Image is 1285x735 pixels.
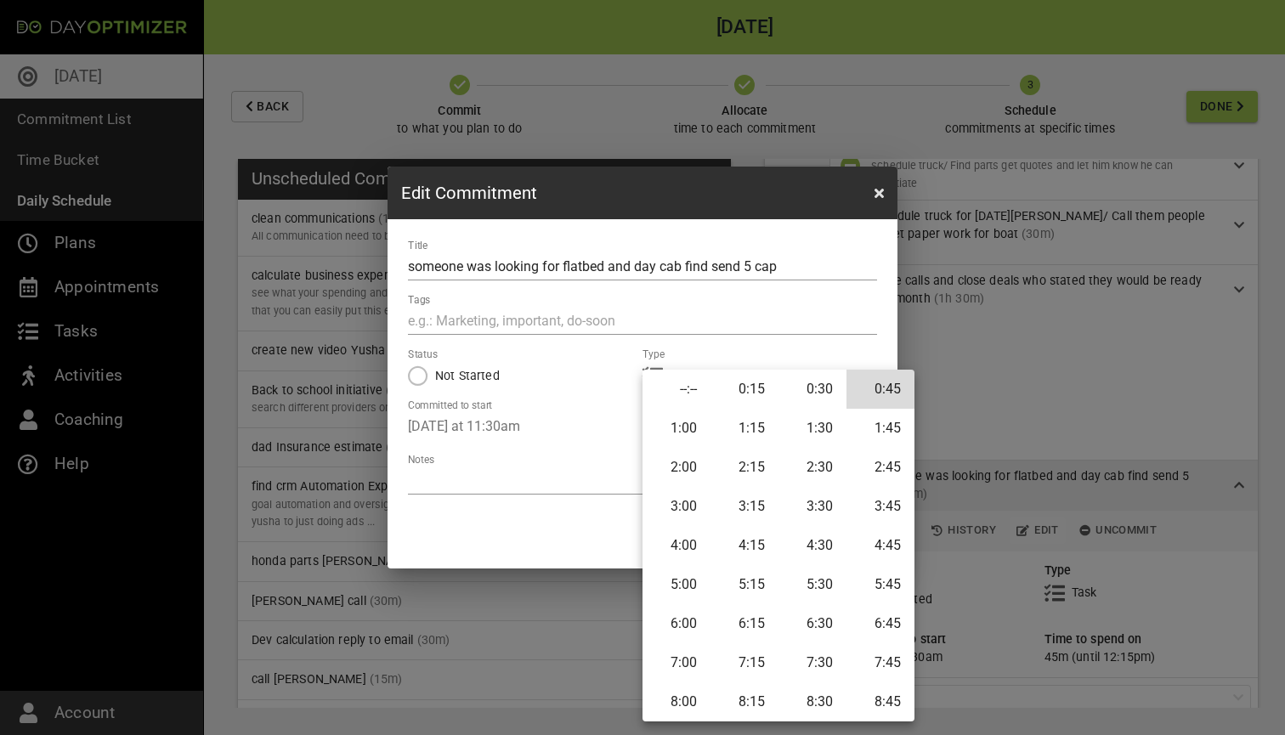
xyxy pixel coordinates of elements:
li: 4:00 [642,526,710,565]
li: 8:30 [778,682,846,721]
li: 8:15 [710,682,778,721]
li: 1:30 [778,409,846,448]
li: 3:45 [846,487,914,526]
li: 7:45 [846,643,914,682]
li: 6:00 [642,604,710,643]
li: 3:15 [710,487,778,526]
li: 4:30 [778,526,846,565]
li: 1:45 [846,409,914,448]
li: 6:30 [778,604,846,643]
li: 4:45 [846,526,914,565]
li: 7:15 [710,643,778,682]
li: 5:00 [642,565,710,604]
li: 3:00 [642,487,710,526]
li: 0:15 [710,370,778,409]
li: 6:15 [710,604,778,643]
li: 7:30 [778,643,846,682]
li: 4:15 [710,526,778,565]
li: 2:30 [778,448,846,487]
li: --:-- [642,370,710,409]
li: 5:30 [778,565,846,604]
li: 2:15 [710,448,778,487]
li: 2:45 [846,448,914,487]
li: 1:00 [642,409,710,448]
li: 3:30 [778,487,846,526]
li: 2:00 [642,448,710,487]
li: 1:15 [710,409,778,448]
li: 5:45 [846,565,914,604]
li: 6:45 [846,604,914,643]
li: 0:30 [778,370,846,409]
li: 5:15 [710,565,778,604]
li: 7:00 [642,643,710,682]
li: 8:45 [846,682,914,721]
li: 0:45 [846,370,914,409]
li: 8:00 [642,682,710,721]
